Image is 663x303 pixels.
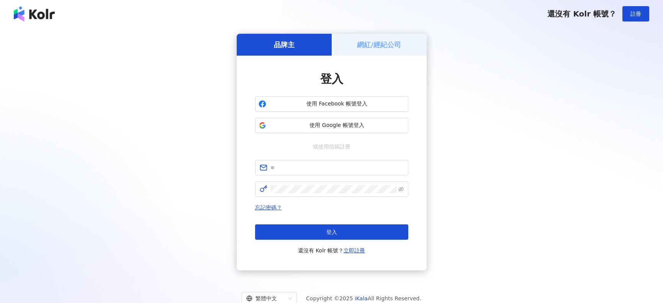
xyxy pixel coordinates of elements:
[320,72,343,86] span: 登入
[398,186,404,192] span: eye-invisible
[298,246,365,255] span: 還沒有 Kolr 帳號？
[630,11,641,17] span: 註冊
[306,294,421,303] span: Copyright © 2025 All Rights Reserved.
[622,6,649,21] button: 註冊
[547,9,616,18] span: 還沒有 Kolr 帳號？
[357,40,401,49] h5: 網紅/經紀公司
[344,247,365,254] a: 立即註冊
[308,142,356,151] span: 或使用信箱註冊
[14,6,55,21] img: logo
[274,40,295,49] h5: 品牌主
[255,224,408,240] button: 登入
[269,122,405,129] span: 使用 Google 帳號登入
[255,118,408,133] button: 使用 Google 帳號登入
[269,100,405,108] span: 使用 Facebook 帳號登入
[355,295,368,301] a: iKala
[255,204,282,211] a: 忘記密碼？
[255,96,408,112] button: 使用 Facebook 帳號登入
[326,229,337,235] span: 登入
